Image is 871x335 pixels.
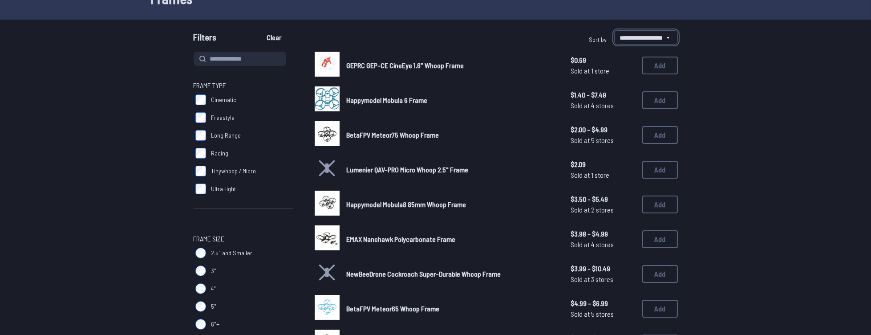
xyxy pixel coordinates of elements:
span: Happymodel Mobula 6 Frame [347,96,428,104]
span: Sold at 1 store [571,65,635,76]
span: EMAX Nanohawk Polycarbonate Frame [347,235,456,243]
span: Sold at 5 stores [571,309,635,319]
a: Lumenier QAV-PRO Micro Whoop 2.5" Frame [347,164,557,175]
a: Happymodel Mobula 6 Frame [347,95,557,106]
span: Happymodel Mobula8 85mm Whoop Frame [347,200,466,208]
a: Happymodel Mobula8 85mm Whoop Frame [347,199,557,210]
span: $2.09 [571,159,635,170]
input: 2.5" and Smaller [195,248,206,258]
span: Sold at 1 store [571,170,635,180]
span: Racing [211,149,229,158]
span: BetaFPV Meteor75 Whoop Frame [347,131,439,139]
a: image [315,52,340,79]
a: image [315,225,340,253]
span: BetaFPV Meteor65 Whoop Frame [347,304,440,313]
span: $3.50 - $5.49 [571,194,635,204]
input: Freestyle [195,112,206,123]
span: Sold at 4 stores [571,100,635,111]
img: image [315,191,340,216]
select: Sort by [614,30,678,45]
input: Racing [195,148,206,159]
span: 6"+ [211,320,220,329]
span: Tinywhoop / Micro [211,167,256,176]
a: image [315,121,340,149]
input: Long Range [195,130,206,141]
span: NewBeeDrone Cockroach Super-Durable Whoop Frame [347,270,501,278]
a: image [315,191,340,218]
a: image [315,295,340,323]
button: Add [642,300,678,318]
input: 4" [195,283,206,294]
span: Ultra-light [211,184,236,193]
span: Long Range [211,131,241,140]
span: $1.40 - $7.49 [571,90,635,100]
input: Tinywhoop / Micro [195,166,206,176]
span: 5" [211,302,217,311]
span: 3" [211,266,217,275]
a: BetaFPV Meteor75 Whoop Frame [347,130,557,140]
img: image [315,225,340,250]
input: 5" [195,301,206,312]
button: Clear [259,30,289,45]
span: Sold at 3 stores [571,274,635,285]
a: BetaFPV Meteor65 Whoop Frame [347,303,557,314]
input: 3" [195,266,206,276]
span: Filters [194,30,217,48]
span: 2.5" and Smaller [211,249,253,257]
a: GEPRC GEP-CE CineEye 1.6" Whoop Frame [347,60,557,71]
a: image [315,86,340,114]
input: 6"+ [195,319,206,330]
span: Lumenier QAV-PRO Micro Whoop 2.5" Frame [347,165,469,174]
span: 4" [211,284,216,293]
input: Cinematic [195,94,206,105]
button: Add [642,57,678,74]
span: Sold at 5 stores [571,135,635,146]
img: image [315,86,340,111]
span: Frame Type [194,80,227,91]
img: image [315,295,340,320]
span: GEPRC GEP-CE CineEye 1.6" Whoop Frame [347,61,464,69]
button: Add [642,91,678,109]
button: Add [642,230,678,248]
span: Sold at 4 stores [571,239,635,250]
button: Add [642,265,678,283]
img: image [315,52,340,77]
img: image [315,121,340,146]
span: Sort by [589,36,607,43]
button: Add [642,126,678,144]
button: Add [642,161,678,179]
input: Ultra-light [195,184,206,194]
span: $3.99 - $10.49 [571,263,635,274]
a: EMAX Nanohawk Polycarbonate Frame [347,234,557,245]
span: $4.99 - $6.99 [571,298,635,309]
span: $0.69 [571,55,635,65]
span: $3.98 - $4.99 [571,229,635,239]
span: Frame Size [194,233,225,244]
span: Cinematic [211,95,237,104]
button: Add [642,196,678,213]
span: Sold at 2 stores [571,204,635,215]
span: Freestyle [211,113,235,122]
a: NewBeeDrone Cockroach Super-Durable Whoop Frame [347,269,557,279]
span: $2.00 - $4.99 [571,124,635,135]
